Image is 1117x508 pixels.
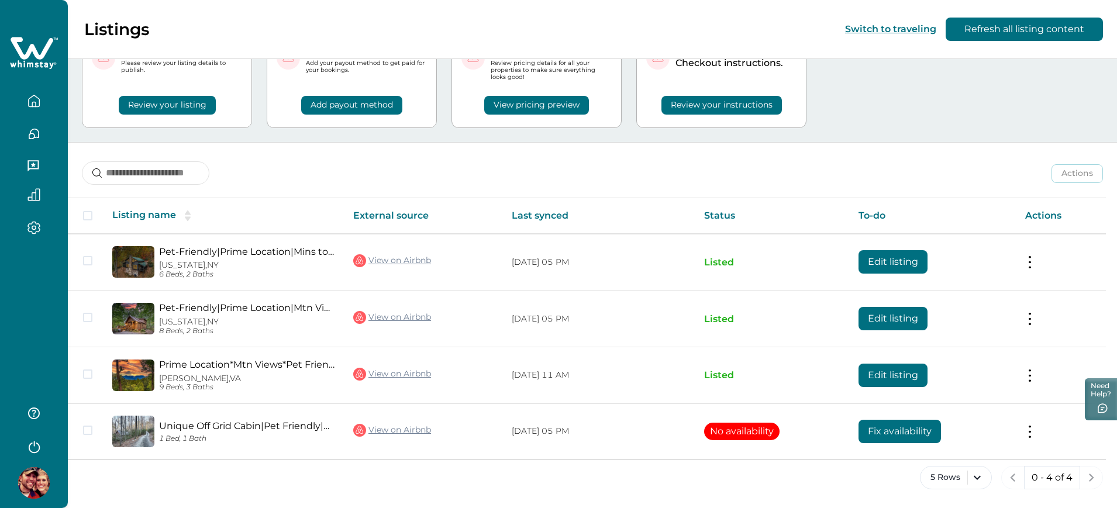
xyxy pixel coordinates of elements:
[159,374,335,383] p: [PERSON_NAME], VA
[1052,164,1103,183] button: Actions
[704,257,840,268] p: Listed
[946,18,1103,41] button: Refresh all listing content
[159,383,335,392] p: 9 Beds, 3 Baths
[159,359,335,370] a: Prime Location*Mtn Views*Pet Friendly*Hot tub
[159,434,335,443] p: 1 Bed, 1 Bath
[112,303,154,334] img: propertyImage_Pet-Friendly|Prime Location|Mtn Views|Hot Tub
[112,246,154,278] img: propertyImage_Pet-Friendly|Prime Location|Mins to Pkwy|Hot tub
[159,260,335,270] p: [US_STATE], NY
[859,364,928,387] button: Edit listing
[859,307,928,330] button: Edit listing
[704,369,840,381] p: Listed
[159,420,335,431] a: Unique Off Grid Cabin|Pet Friendly|Secluded
[103,198,344,234] th: Listing name
[353,310,431,325] a: View on Airbnb
[1080,466,1103,489] button: next page
[353,367,431,382] a: View on Airbnb
[344,198,502,234] th: External source
[859,420,941,443] button: Fix availability
[704,423,780,440] button: No availability
[512,313,685,325] p: [DATE] 05 PM
[512,257,685,268] p: [DATE] 05 PM
[159,317,335,327] p: [US_STATE], NY
[18,467,50,499] img: Whimstay Host
[512,426,685,437] p: [DATE] 05 PM
[512,369,685,381] p: [DATE] 11 AM
[119,96,216,115] button: Review your listing
[661,96,782,115] button: Review your instructions
[484,96,589,115] button: View pricing preview
[920,466,992,489] button: 5 Rows
[176,210,199,222] button: sorting
[112,416,154,447] img: propertyImage_Unique Off Grid Cabin|Pet Friendly|Secluded
[859,250,928,274] button: Edit listing
[849,198,1015,234] th: To-do
[1032,472,1073,483] p: 0 - 4 of 4
[1016,198,1106,234] th: Actions
[502,198,695,234] th: Last synced
[695,198,850,234] th: Status
[1024,466,1080,489] button: 0 - 4 of 4
[306,60,427,74] p: Add your payout method to get paid for your bookings.
[121,60,242,74] p: Please review your listing details to publish.
[704,313,840,325] p: Listed
[353,423,431,438] a: View on Airbnb
[159,246,335,257] a: Pet-Friendly|Prime Location|Mins to [GEOGRAPHIC_DATA]|Hot tub
[159,327,335,336] p: 8 Beds, 2 Baths
[112,360,154,391] img: propertyImage_Prime Location*Mtn Views*Pet Friendly*Hot tub
[1001,466,1025,489] button: previous page
[845,23,936,34] button: Switch to traveling
[301,96,402,115] button: Add payout method
[84,19,149,39] p: Listings
[491,60,612,81] p: Review pricing details for all your properties to make sure everything looks good!
[159,270,335,279] p: 6 Beds, 2 Baths
[159,302,335,313] a: Pet-Friendly|Prime Location|Mtn Views|Hot Tub
[353,253,431,268] a: View on Airbnb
